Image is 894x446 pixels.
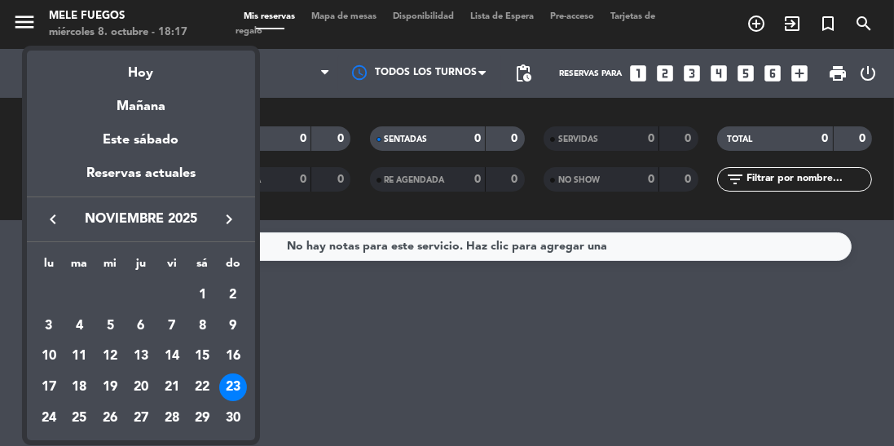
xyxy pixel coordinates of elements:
th: domingo [218,254,249,280]
div: 20 [127,373,155,401]
td: 12 de noviembre de 2025 [95,342,126,373]
div: Este sábado [27,117,255,163]
div: 28 [158,404,186,432]
td: 8 de noviembre de 2025 [187,311,218,342]
div: 15 [188,342,216,370]
th: martes [64,254,95,280]
i: keyboard_arrow_right [219,210,239,229]
td: 30 de noviembre de 2025 [218,403,249,434]
span: noviembre 2025 [68,209,214,230]
div: 21 [158,373,186,401]
th: lunes [33,254,64,280]
td: 26 de noviembre de 2025 [95,403,126,434]
td: 27 de noviembre de 2025 [126,403,156,434]
div: 1 [188,281,216,309]
div: 11 [66,342,94,370]
th: sábado [187,254,218,280]
td: 7 de noviembre de 2025 [156,311,187,342]
td: 1 de noviembre de 2025 [187,280,218,311]
td: 28 de noviembre de 2025 [156,403,187,434]
td: 14 de noviembre de 2025 [156,342,187,373]
div: 25 [66,404,94,432]
div: 17 [35,373,63,401]
td: 5 de noviembre de 2025 [95,311,126,342]
th: jueves [126,254,156,280]
button: keyboard_arrow_left [38,209,68,230]
td: 11 de noviembre de 2025 [64,342,95,373]
td: 4 de noviembre de 2025 [64,311,95,342]
div: 30 [219,404,247,432]
td: 19 de noviembre de 2025 [95,372,126,403]
div: Hoy [27,51,255,84]
div: 18 [66,373,94,401]
td: 29 de noviembre de 2025 [187,403,218,434]
td: 10 de noviembre de 2025 [33,342,64,373]
button: keyboard_arrow_right [214,209,244,230]
td: NOV. [33,280,187,311]
div: 22 [188,373,216,401]
div: 9 [219,312,247,340]
div: 3 [35,312,63,340]
i: keyboard_arrow_left [43,210,63,229]
div: 29 [188,404,216,432]
div: 6 [127,312,155,340]
td: 23 de noviembre de 2025 [218,372,249,403]
div: 2 [219,281,247,309]
div: 5 [96,312,124,340]
th: miércoles [95,254,126,280]
div: 13 [127,342,155,370]
div: 7 [158,312,186,340]
td: 2 de noviembre de 2025 [218,280,249,311]
div: 4 [66,312,94,340]
td: 13 de noviembre de 2025 [126,342,156,373]
td: 25 de noviembre de 2025 [64,403,95,434]
td: 17 de noviembre de 2025 [33,372,64,403]
td: 16 de noviembre de 2025 [218,342,249,373]
div: 26 [96,404,124,432]
td: 21 de noviembre de 2025 [156,372,187,403]
td: 9 de noviembre de 2025 [218,311,249,342]
th: viernes [156,254,187,280]
td: 18 de noviembre de 2025 [64,372,95,403]
div: 27 [127,404,155,432]
div: 10 [35,342,63,370]
div: 14 [158,342,186,370]
td: 22 de noviembre de 2025 [187,372,218,403]
div: Mañana [27,84,255,117]
div: 19 [96,373,124,401]
div: 23 [219,373,247,401]
td: 24 de noviembre de 2025 [33,403,64,434]
td: 15 de noviembre de 2025 [187,342,218,373]
div: 8 [188,312,216,340]
div: 16 [219,342,247,370]
td: 20 de noviembre de 2025 [126,372,156,403]
div: 12 [96,342,124,370]
div: Reservas actuales [27,163,255,197]
td: 6 de noviembre de 2025 [126,311,156,342]
div: 24 [35,404,63,432]
td: 3 de noviembre de 2025 [33,311,64,342]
